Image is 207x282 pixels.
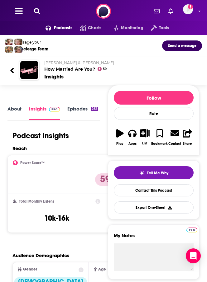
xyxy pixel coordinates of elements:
[159,24,169,32] span: Tools
[116,142,123,146] div: Play
[186,227,197,233] a: Pro website
[152,6,162,16] a: Show notifications dropdown
[114,233,194,243] label: My Notes
[98,267,106,271] span: Age
[114,91,194,105] button: Follow
[54,24,72,32] span: Podcasts
[19,199,54,204] h2: Total Monthly Listens
[5,46,13,53] img: Jon Profile
[12,145,27,151] h2: Reach
[15,40,48,45] div: Message your
[91,107,98,111] div: 262
[20,61,38,79] img: How Married Are You?
[23,267,37,271] span: Gender
[114,107,194,120] div: Rate
[168,141,181,146] div: Contact
[44,60,114,65] span: [PERSON_NAME] & [PERSON_NAME]
[12,131,69,140] h1: Podcast Insights
[72,23,101,33] a: Charts
[183,4,193,14] span: Logged in as shcarlos
[96,4,111,19] img: Podchaser - Follow, Share and Rate Podcasts
[151,125,168,149] button: Bookmark
[44,214,69,223] h3: 10k-16k
[139,171,144,176] img: tell me why sparkle
[139,125,151,149] button: List
[114,125,126,149] button: Play
[67,106,98,120] a: Episodes262
[126,125,139,149] button: Apps
[95,173,116,186] p: 59
[142,141,147,145] div: List
[143,23,169,33] button: open menu
[38,23,72,33] button: open menu
[181,125,194,149] button: Share
[168,125,181,149] a: Contact
[14,46,22,53] img: Barbara Profile
[114,166,194,179] button: tell me why sparkleTell Me Why
[105,23,143,33] button: open menu
[20,161,45,165] h2: Power Score™
[183,142,192,146] div: Share
[186,248,201,263] div: Open Intercom Messenger
[7,106,22,120] a: About
[44,73,64,80] div: Insights
[186,228,197,233] img: Podchaser Pro
[121,24,143,32] span: Monitoring
[183,4,193,14] img: User Profile
[114,184,194,196] a: Contact This Podcast
[188,4,193,9] svg: Add a profile image
[183,4,197,18] a: Logged in as shcarlos
[29,106,60,120] a: InsightsPodchaser Pro
[5,39,13,45] img: Sydney Profile
[114,201,194,214] button: Export One-Sheet
[88,24,101,32] span: Charts
[103,68,107,70] span: 59
[166,6,176,16] a: Show notifications dropdown
[44,60,197,72] h2: How Married Are You?
[128,142,137,146] div: Apps
[15,46,48,52] div: Concierge Team
[12,252,69,258] h2: Audience Demographics
[151,142,168,146] div: Bookmark
[147,171,168,176] span: Tell Me Why
[49,107,60,112] img: Podchaser Pro
[14,39,22,45] img: Jules Profile
[162,40,202,51] button: Send a message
